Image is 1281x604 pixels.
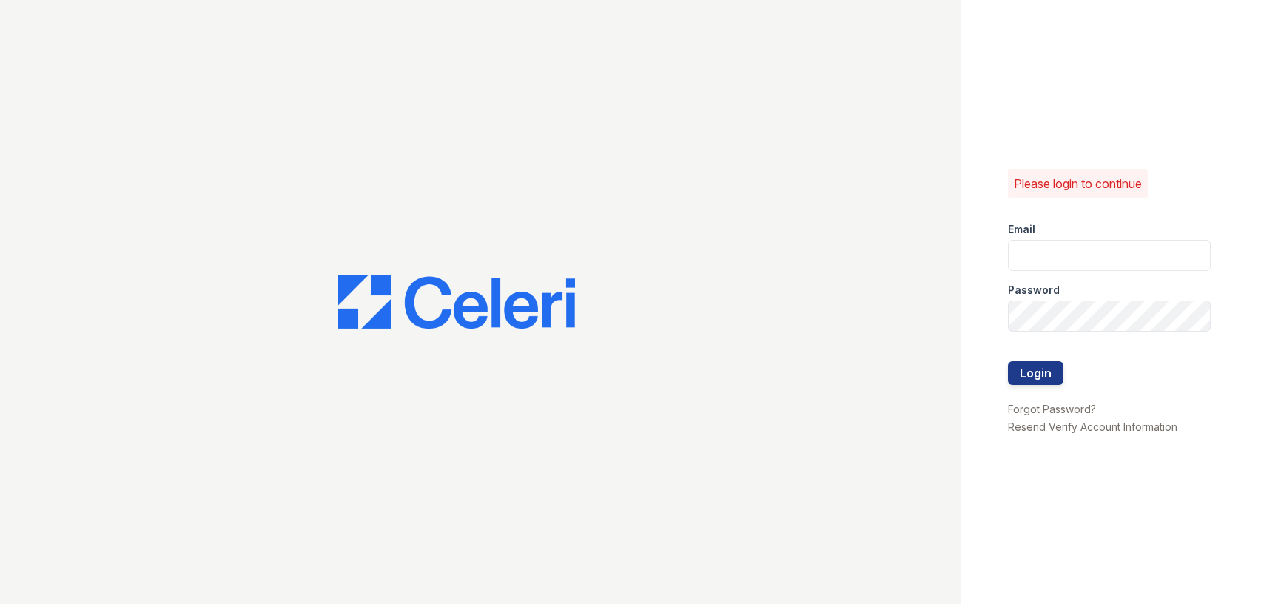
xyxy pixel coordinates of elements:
[338,275,575,329] img: CE_Logo_Blue-a8612792a0a2168367f1c8372b55b34899dd931a85d93a1a3d3e32e68fde9ad4.png
[1008,283,1060,298] label: Password
[1014,175,1142,192] p: Please login to continue
[1008,222,1035,237] label: Email
[1008,403,1096,415] a: Forgot Password?
[1008,420,1177,433] a: Resend Verify Account Information
[1008,361,1063,385] button: Login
